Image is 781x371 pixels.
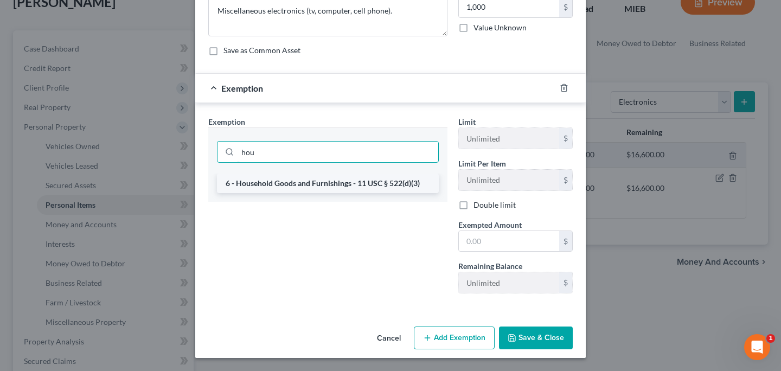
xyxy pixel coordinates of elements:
input: 0.00 [459,231,559,252]
button: Save & Close [499,327,573,349]
div: $ [559,170,572,190]
iframe: Intercom live chat [744,334,770,360]
div: $ [559,128,572,149]
span: Exemption [221,83,263,93]
input: -- [459,272,559,293]
label: Value Unknown [473,22,527,33]
span: 1 [766,334,775,343]
label: Save as Common Asset [223,45,300,56]
button: Add Exemption [414,327,495,349]
span: Exempted Amount [458,220,522,229]
input: -- [459,128,559,149]
li: 6 - Household Goods and Furnishings - 11 USC § 522(d)(3) [217,174,439,193]
span: Limit [458,117,476,126]
button: Cancel [368,328,409,349]
input: -- [459,170,559,190]
div: $ [559,231,572,252]
label: Limit Per Item [458,158,506,169]
span: Exemption [208,117,245,126]
label: Remaining Balance [458,260,522,272]
div: $ [559,272,572,293]
input: Search exemption rules... [238,142,438,162]
label: Double limit [473,200,516,210]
